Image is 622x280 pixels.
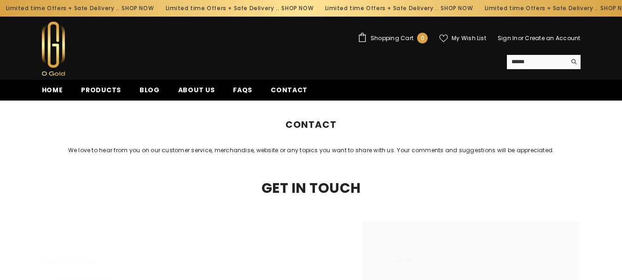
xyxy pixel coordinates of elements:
[525,34,580,42] a: Create an Account
[498,34,518,42] a: Sign In
[81,85,121,95] span: Products
[318,1,477,16] div: Limited time Offers + Safe Delivery ..
[72,85,130,101] a: Products
[178,85,215,95] span: About us
[42,256,327,273] h3: Send us an email
[518,34,523,42] span: or
[452,36,486,41] span: My Wish List
[279,3,312,13] a: SHOP NOW
[158,1,318,16] div: Limited time Offers + Safe Delivery ..
[285,101,302,111] a: Home
[35,182,587,195] h2: Get In Touch
[120,3,152,13] a: SHOP NOW
[439,3,471,13] a: SHOP NOW
[33,85,72,101] a: Home
[388,256,554,271] h2: Live Help
[42,22,65,76] img: Ogold Shop
[439,34,486,42] a: My Wish List
[262,85,317,101] a: Contact
[421,33,424,43] span: 0
[42,85,63,95] span: Home
[130,85,169,101] a: Blog
[233,85,252,95] span: FAQs
[507,55,581,69] summary: Search
[371,36,413,41] span: Shopping Cart
[140,85,160,95] span: Blog
[313,101,337,111] span: Contact
[358,33,428,43] a: Shopping Cart
[224,85,262,101] a: FAQs
[566,55,581,69] button: Search
[271,85,308,95] span: Contact
[169,85,224,101] a: About us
